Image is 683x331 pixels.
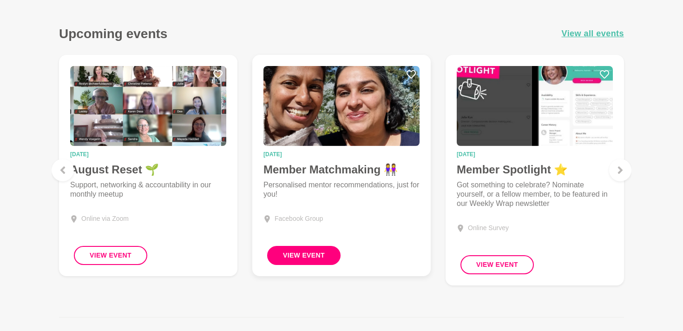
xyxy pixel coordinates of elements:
[457,66,613,146] img: Member Spotlight ⭐
[263,66,420,146] img: Member Matchmaking 👭
[252,55,431,276] a: Member Matchmaking 👭[DATE]Member Matchmaking 👭Personalised mentor recommendations, just for you!F...
[263,163,420,177] h4: Member Matchmaking 👭
[457,152,613,157] time: [DATE]
[263,152,420,157] time: [DATE]
[275,214,323,224] div: Facebook Group
[70,66,226,146] img: August Reset 🌱
[70,180,226,199] p: Support, networking & accountability in our monthly meetup
[562,27,624,40] a: View all events
[457,163,613,177] h4: Member Spotlight ⭐
[59,26,167,42] h3: Upcoming events
[460,255,534,274] button: View Event
[267,246,341,265] button: View Event
[70,152,226,157] time: [DATE]
[457,180,613,208] p: Got something to celebrate? Nominate yourself, or a fellow member, to be featured in our Weekly W...
[263,180,420,199] p: Personalised mentor recommendations, just for you!
[59,55,237,276] a: August Reset 🌱[DATE]August Reset 🌱Support, networking & accountability in our monthly meetupOnlin...
[74,246,147,265] button: View Event
[70,163,226,177] h4: August Reset 🌱
[81,214,129,224] div: Online via Zoom
[468,223,509,233] div: Online Survey
[446,55,624,285] a: Member Spotlight ⭐[DATE]Member Spotlight ⭐Got something to celebrate? Nominate yourself, or a fel...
